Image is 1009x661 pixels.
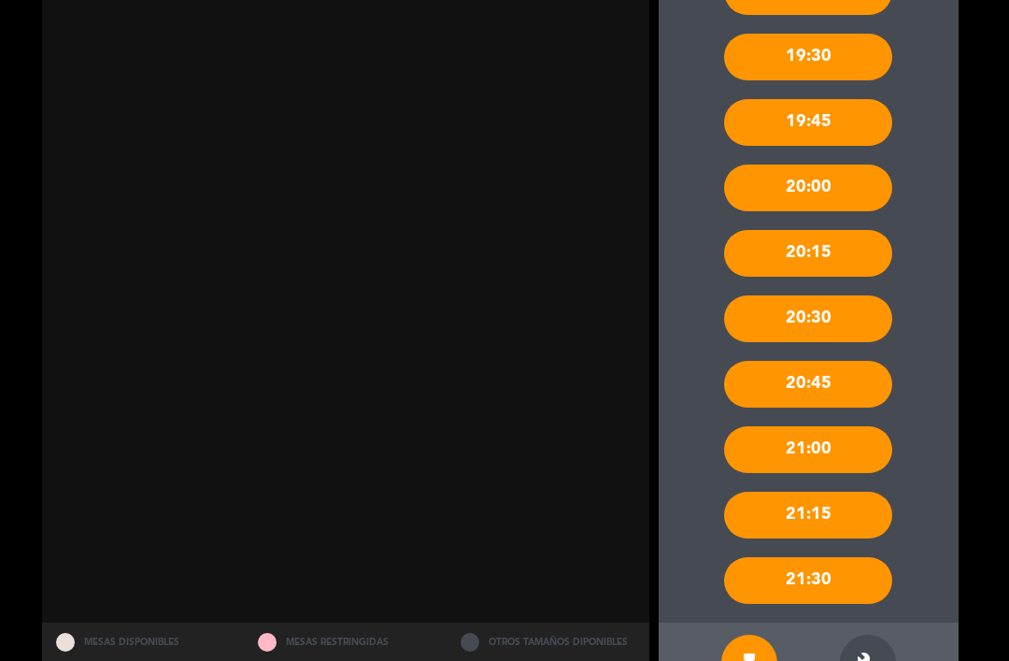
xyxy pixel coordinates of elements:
div: 19:30 [724,34,892,80]
div: 20:45 [724,361,892,408]
div: 21:00 [724,426,892,473]
div: 20:00 [724,165,892,211]
div: 20:15 [724,230,892,277]
div: 21:15 [724,492,892,539]
div: 20:30 [724,295,892,342]
div: 19:45 [724,99,892,146]
div: 21:30 [724,557,892,604]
